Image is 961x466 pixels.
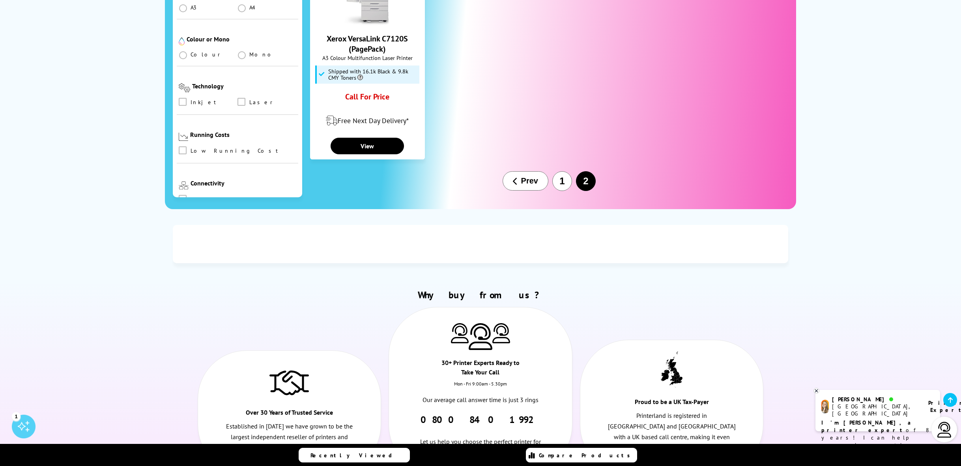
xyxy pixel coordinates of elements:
[314,110,421,132] div: modal_delivery
[435,358,526,381] div: 30+ Printer Experts Ready to Take Your Call
[179,37,185,45] img: Colour or Mono
[244,408,335,421] div: Over 30 Years of Trusted Service
[179,182,189,189] img: Connectivity
[191,146,282,155] span: Low Running Cost
[187,35,296,43] div: Colour or Mono
[832,403,918,417] div: [GEOGRAPHIC_DATA], [GEOGRAPHIC_DATA]
[192,82,296,90] div: Technology
[552,171,572,191] button: 1
[191,4,198,11] span: A3
[503,171,548,191] button: Prev
[821,419,913,434] b: I'm [PERSON_NAME], a printer expert
[190,131,296,138] div: Running Costs
[269,367,309,398] img: Trusted Service
[832,396,918,403] div: [PERSON_NAME]
[310,452,400,459] span: Recently Viewed
[417,426,544,453] div: Let us help you choose the perfect printer for you home or business
[526,448,637,462] a: Compare Products
[249,4,256,11] span: A4
[389,381,572,395] div: Mon - Fri 9:00am - 5.30pm
[191,195,240,204] span: Bluetooth
[325,92,410,106] div: Call For Price
[417,395,544,405] p: Our average call answer time is just 3 rings
[299,448,410,462] a: Recently Viewed
[451,323,469,343] img: Printer Experts
[191,51,223,58] span: Colour
[191,179,296,187] div: Connectivity
[191,98,220,107] span: Inkjet
[821,419,934,457] p: of 8 years! I can help you choose the right product
[469,323,492,350] img: Printer Experts
[608,410,735,453] p: Printerland is registered in [GEOGRAPHIC_DATA] and [GEOGRAPHIC_DATA] with a UK based call centre,...
[421,414,540,426] a: 0800 840 1992
[661,351,682,387] img: UK tax payer
[539,452,634,459] span: Compare Products
[179,133,188,141] img: Running Costs
[327,34,408,54] a: Xerox VersaLink C7120S (PagePack)
[492,323,510,343] img: Printer Experts
[937,422,952,438] img: user-headset-light.svg
[249,51,275,58] span: Mono
[821,400,829,414] img: amy-livechat.png
[521,176,538,185] span: Prev
[194,289,767,301] h2: Why buy from us?
[314,54,421,62] span: A3 Colour Multifunction Laser Printer
[331,138,404,154] a: View
[328,68,417,81] span: Shipped with 16.1k Black & 9.8k CMY Toners
[626,397,718,410] div: Proud to be a UK Tax-Payer
[225,421,353,453] p: Established in [DATE] we have grown to be the largest independent reseller of printers and consum...
[12,412,21,421] div: 1
[338,19,397,27] a: Xerox VersaLink C7120S (PagePack)
[249,98,276,107] span: Laser
[179,83,190,92] img: Technology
